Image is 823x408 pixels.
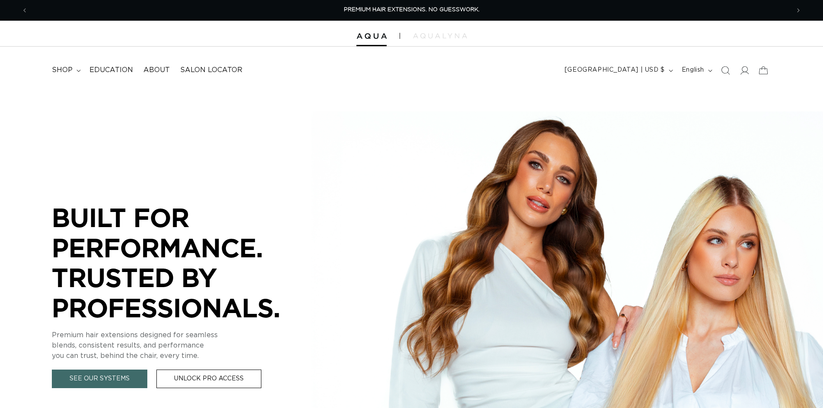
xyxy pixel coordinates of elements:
[175,60,248,80] a: Salon Locator
[143,66,170,75] span: About
[356,33,387,39] img: Aqua Hair Extensions
[52,330,311,361] p: Premium hair extensions designed for seamless blends, consistent results, and performance you can...
[677,62,716,79] button: English
[89,66,133,75] span: Education
[52,66,73,75] span: shop
[716,61,735,80] summary: Search
[138,60,175,80] a: About
[565,66,665,75] span: [GEOGRAPHIC_DATA] | USD $
[344,7,480,13] span: PREMIUM HAIR EXTENSIONS. NO GUESSWORK.
[413,33,467,38] img: aqualyna.com
[84,60,138,80] a: Education
[156,370,261,388] a: Unlock Pro Access
[180,66,242,75] span: Salon Locator
[789,2,808,19] button: Next announcement
[682,66,704,75] span: English
[559,62,677,79] button: [GEOGRAPHIC_DATA] | USD $
[15,2,34,19] button: Previous announcement
[47,60,84,80] summary: shop
[52,202,311,323] p: BUILT FOR PERFORMANCE. TRUSTED BY PROFESSIONALS.
[52,370,147,388] a: See Our Systems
